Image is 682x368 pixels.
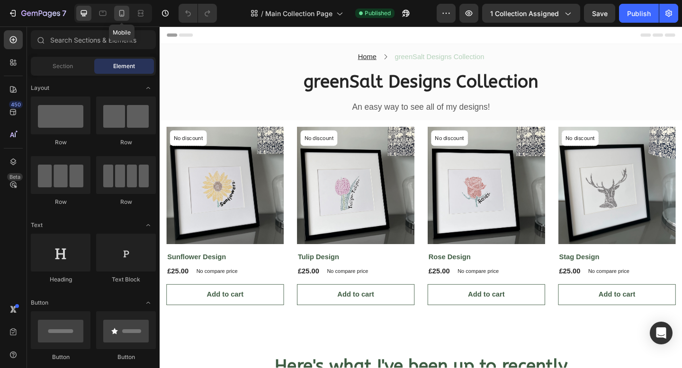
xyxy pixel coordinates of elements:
span: Toggle open [141,295,156,310]
span: Text [31,221,43,229]
span: Main Collection Page [265,9,332,18]
span: Toggle open [141,80,156,96]
span: Layout [31,84,49,92]
button: Save [584,4,615,23]
p: No compare price [324,263,369,269]
a: Tulip Design [149,245,277,258]
button: Add to cart [7,280,135,303]
div: Undo/Redo [179,4,217,23]
div: Row [96,138,156,147]
div: Row [31,198,90,206]
a: Home [215,29,236,37]
button: Add to cart [291,280,419,303]
div: Beta [7,173,23,181]
span: Element [113,62,135,70]
button: 1 collection assigned [482,4,580,23]
p: No compare price [466,263,511,269]
button: Add to cart [149,280,277,303]
a: Rose Design [291,109,419,237]
p: No discount [157,117,189,126]
div: Button [31,353,90,361]
p: 7 [62,8,66,19]
div: Button [96,353,156,361]
input: Search Sections & Elements [31,30,156,49]
div: £25.00 [7,260,32,273]
a: Stag Design [433,245,561,258]
h2: greenSalt Designs Collection [7,47,561,74]
p: greenSalt Designs Collection [256,27,353,39]
div: Open Intercom Messenger [650,322,673,344]
span: Button [31,298,48,307]
a: Sunflower Design [7,245,135,258]
span: Save [592,9,608,18]
div: 450 [9,101,23,108]
span: Published [365,9,391,18]
button: Publish [619,4,659,23]
p: No discount [441,117,473,126]
div: Add to cart [477,286,517,298]
span: / [261,9,263,18]
button: Add to cart [433,280,561,303]
div: Row [96,198,156,206]
div: Heading [31,275,90,284]
div: £25.00 [291,260,316,273]
div: Row [31,138,90,147]
a: Tulip Design [149,109,277,237]
a: Stag Design [433,109,561,237]
p: No discount [15,117,47,126]
div: Add to cart [193,286,233,298]
span: 1 collection assigned [490,9,559,18]
div: Add to cart [335,286,375,298]
div: £25.00 [433,260,458,273]
span: Toggle open [141,218,156,233]
button: 7 [4,4,71,23]
p: No compare price [182,263,227,269]
p: No compare price [40,263,85,269]
iframe: Design area [160,26,682,368]
div: Text Block [96,275,156,284]
p: An easy way to see all of my designs! [8,82,560,94]
span: Section [53,62,73,70]
div: Add to cart [51,286,91,298]
div: £25.00 [149,260,174,273]
div: Publish [627,9,651,18]
a: Sunflower Design [7,109,135,237]
a: Rose Design [291,245,419,258]
p: No discount [299,117,331,126]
